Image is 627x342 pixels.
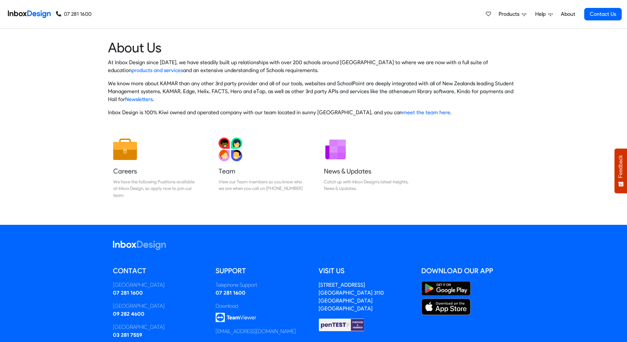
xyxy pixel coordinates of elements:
[56,10,91,18] a: 07 281 1600
[533,8,555,21] a: Help
[614,148,627,193] button: Feedback - Show survey
[216,290,246,296] a: 07 281 1600
[216,302,309,310] div: Download
[132,67,183,73] a: products and services
[319,282,384,312] address: [STREET_ADDRESS] [GEOGRAPHIC_DATA] 3110 [GEOGRAPHIC_DATA] [GEOGRAPHIC_DATA]
[219,138,242,161] img: 2022_01_13_icon_team.svg
[125,96,153,102] a: Newsletters
[219,178,303,192] div: View our Team members so you know who we are when you call on [PHONE_NUMBER]
[584,8,622,20] a: Contact Us
[319,282,384,312] a: [STREET_ADDRESS][GEOGRAPHIC_DATA] 3110[GEOGRAPHIC_DATA][GEOGRAPHIC_DATA]
[403,109,450,116] a: meet the team here
[535,10,548,18] span: Help
[499,10,522,18] span: Products
[113,281,206,289] div: [GEOGRAPHIC_DATA]
[113,323,206,331] div: [GEOGRAPHIC_DATA]
[216,266,309,276] h5: Support
[319,321,365,328] a: Checked & Verified by penTEST
[108,109,519,117] p: Inbox Design is 100% Kiwi owned and operated company with our team located in sunny [GEOGRAPHIC_D...
[219,167,303,176] h5: Team
[108,80,519,103] p: We know more about KAMAR than any other 3rd party provider and all of our tools, websites and Sch...
[108,132,203,204] a: Careers We have the following Positions available at Inbox Design, so apply now to join our team
[319,132,414,204] a: News & Updates Catch up with Inbox Design's latest Insights, News & Updates.
[108,59,519,74] p: At Inbox Design since [DATE], we have steadily built up relationships with over 200 schools aroun...
[113,167,198,176] h5: Careers
[216,281,309,289] div: Telephone Support
[324,138,348,161] img: 2022_01_12_icon_newsletter.svg
[319,318,365,332] img: Checked & Verified by penTEST
[421,299,471,315] img: Apple App Store
[216,313,256,322] img: logo_teamviewer.svg
[216,328,296,334] a: [EMAIL_ADDRESS][DOMAIN_NAME]
[113,332,142,338] a: 03 281 7559
[113,290,143,296] a: 07 281 1600
[113,266,206,276] h5: Contact
[618,155,624,178] span: Feedback
[496,8,529,21] a: Products
[421,281,471,296] img: Google Play Store
[324,167,409,176] h5: News & Updates
[113,241,166,250] img: logo_inboxdesign_white.svg
[319,266,412,276] h5: Visit us
[213,132,309,204] a: Team View our Team members so you know who we are when you call on [PHONE_NUMBER]
[113,302,206,310] div: [GEOGRAPHIC_DATA]
[113,138,137,161] img: 2022_01_13_icon_job.svg
[108,39,519,56] heading: About Us
[324,178,409,192] div: Catch up with Inbox Design's latest Insights, News & Updates.
[113,311,144,317] a: 09 282 4600
[559,8,577,21] a: About
[421,266,514,276] h5: Download our App
[113,178,198,198] div: We have the following Positions available at Inbox Design, so apply now to join our team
